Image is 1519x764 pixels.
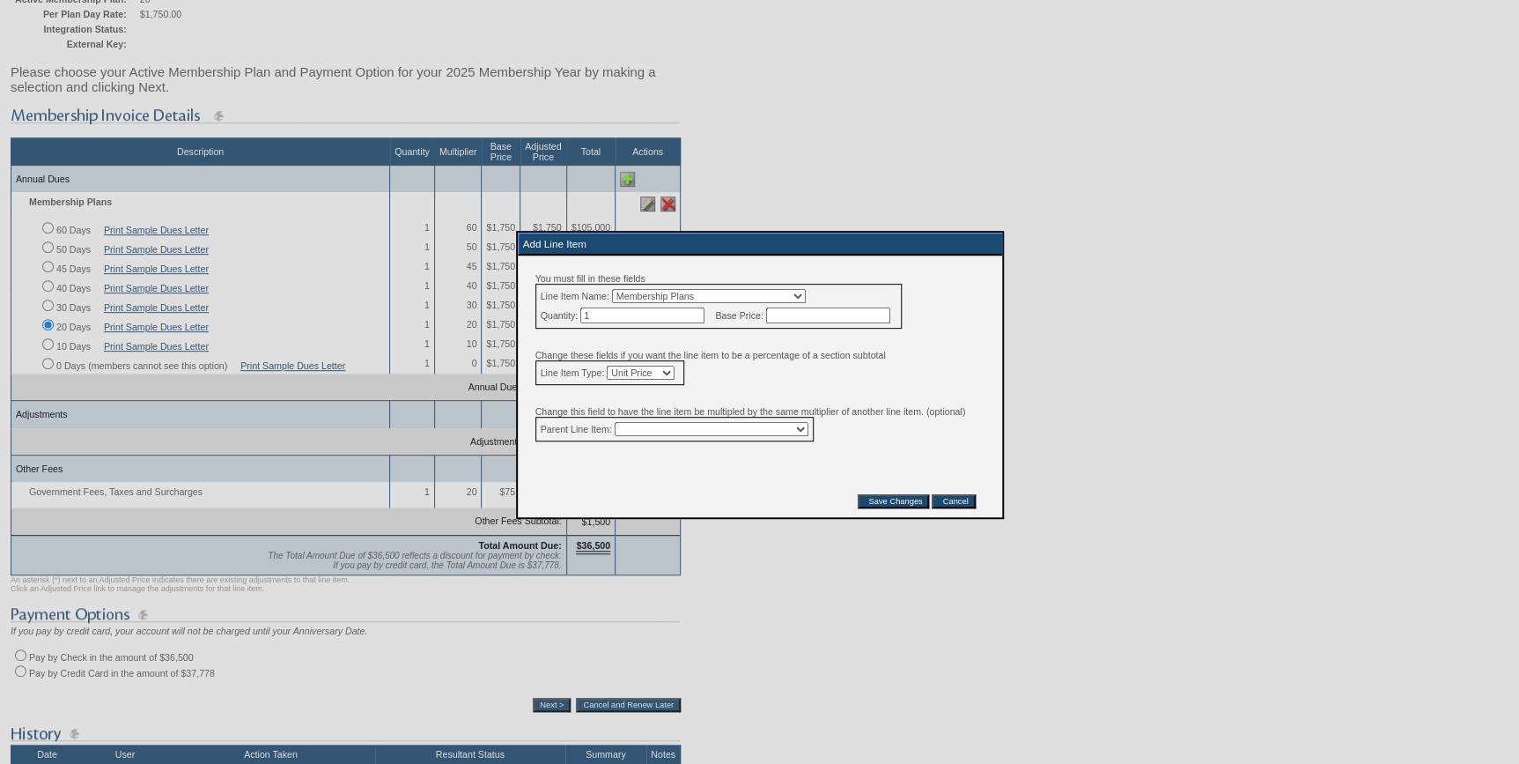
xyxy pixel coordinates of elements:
span: Line Item Type: [541,367,605,378]
span: You must fill in these fields [535,273,645,284]
span: Line Item Name: [541,291,609,301]
input: Save Changes [858,494,929,508]
span: Parent Line Item: [541,424,612,434]
input: Cancel [932,494,975,508]
span: Quantity: [541,310,579,321]
span: Base Price: [715,310,763,321]
div: Add Line Item [518,233,1002,256]
span: Change this field to have the line item be multipled by the same multiplier of another line item.... [535,406,966,417]
span: Change these fields if you want the line item to be a percentage of a section subtotal [535,350,886,360]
